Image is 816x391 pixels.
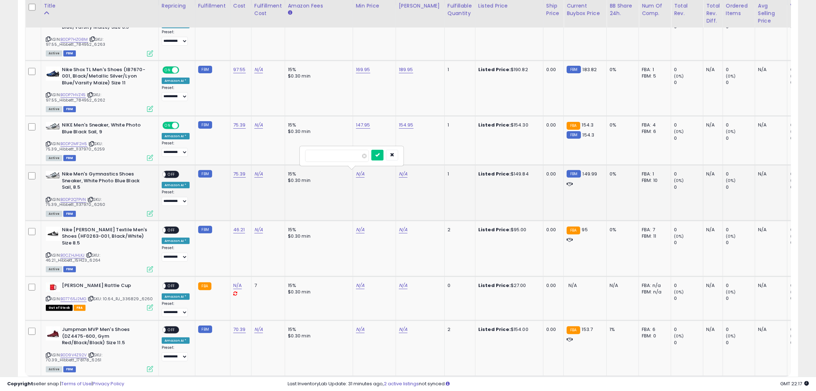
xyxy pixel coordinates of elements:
[567,170,581,178] small: FBM
[254,170,263,178] a: N/A
[62,282,149,291] b: [PERSON_NAME] Rattle Cup
[478,171,538,177] div: $149.84
[674,295,703,302] div: 0
[46,352,102,363] span: | SKU: 70.39_Hibbett_178178_6261
[448,171,470,177] div: 1
[233,170,246,178] a: 75.39
[790,73,800,79] small: (0%)
[60,252,85,258] a: B0CZHJHLKJ
[758,66,782,73] div: N/A
[166,172,177,178] span: OFF
[546,122,558,128] div: 0.00
[674,282,703,289] div: 0
[198,282,211,290] small: FBA
[546,282,558,289] div: 0.00
[46,305,73,311] span: All listings that are currently out of stock and unavailable for purchase on Amazon
[198,66,212,73] small: FBM
[758,227,782,233] div: N/A
[790,129,800,134] small: (0%)
[233,122,246,129] a: 75.39
[46,282,153,310] div: ASIN:
[726,122,755,128] div: 0
[60,92,86,98] a: B0DP7HVZ45
[610,227,633,233] div: 0%
[726,66,755,73] div: 0
[178,123,190,129] span: OFF
[567,66,581,73] small: FBM
[706,282,717,289] div: N/A
[567,326,580,334] small: FBA
[288,2,350,10] div: Amazon Fees
[254,282,279,289] div: 7
[233,326,246,333] a: 70.39
[478,227,538,233] div: $95.00
[642,128,665,135] div: FBM: 6
[288,73,347,79] div: $0.30 min
[610,66,633,73] div: 0%
[448,2,472,17] div: Fulfillable Quantity
[546,326,558,333] div: 0.00
[642,289,665,295] div: FBM: n/a
[399,282,407,289] a: N/A
[46,106,62,112] span: All listings currently available for purchase on Amazon
[478,66,538,73] div: $190.82
[46,326,60,341] img: 31Yrm6tQQBL._SL40_.jpg
[582,326,593,333] span: 153.7
[198,226,212,233] small: FBM
[61,380,92,387] a: Terms of Use
[162,238,190,244] div: Amazon AI *
[60,197,86,203] a: B0DP2Q7PVN
[706,171,717,177] div: N/A
[546,2,561,17] div: Ship Price
[63,211,76,217] span: FBM
[163,123,172,129] span: ON
[582,226,588,233] span: 95
[790,333,800,339] small: (0%)
[726,289,736,295] small: (0%)
[642,282,665,289] div: FBA: n/a
[46,211,62,217] span: All listings currently available for purchase on Amazon
[44,2,156,10] div: Title
[642,233,665,239] div: FBM: 11
[162,141,190,157] div: Preset:
[780,380,809,387] span: 2025-10-12 22:17 GMT
[610,171,633,177] div: 0%
[674,227,703,233] div: 0
[674,184,703,190] div: 0
[642,333,665,339] div: FBM: 0
[62,171,149,193] b: Nike Men's Gymnastics Shoes Sneaker, White Photo Blue Black Sail, 8.5
[288,10,292,16] small: Amazon Fees.
[254,2,282,17] div: Fulfillment Cost
[60,296,87,302] a: B07765J2MG
[288,326,347,333] div: 15%
[610,326,633,333] div: 1%
[46,171,60,180] img: 413BxMwsXkL._SL40_.jpg
[63,50,76,56] span: FBM
[478,122,511,128] b: Listed Price:
[726,73,736,79] small: (0%)
[674,178,684,183] small: (0%)
[399,122,414,129] a: 154.95
[288,227,347,233] div: 15%
[162,182,190,188] div: Amazon AI *
[642,66,665,73] div: FBA: 1
[288,128,347,135] div: $0.30 min
[674,289,684,295] small: (0%)
[726,129,736,134] small: (0%)
[166,283,177,289] span: OFF
[288,171,347,177] div: 15%
[642,73,665,79] div: FBM: 5
[642,122,665,128] div: FBA: 4
[726,171,755,177] div: 0
[706,227,717,233] div: N/A
[610,2,636,17] div: BB Share 24h.
[46,141,105,152] span: | SKU: 75.39_Hibbett_1137970_6259
[478,326,511,333] b: Listed Price:
[162,190,190,206] div: Preset:
[642,171,665,177] div: FBA: 1
[610,122,633,128] div: 0%
[46,227,60,241] img: 31B6-EpjayL._SL40_.jpg
[356,122,370,129] a: 147.95
[254,66,263,73] a: N/A
[356,282,365,289] a: N/A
